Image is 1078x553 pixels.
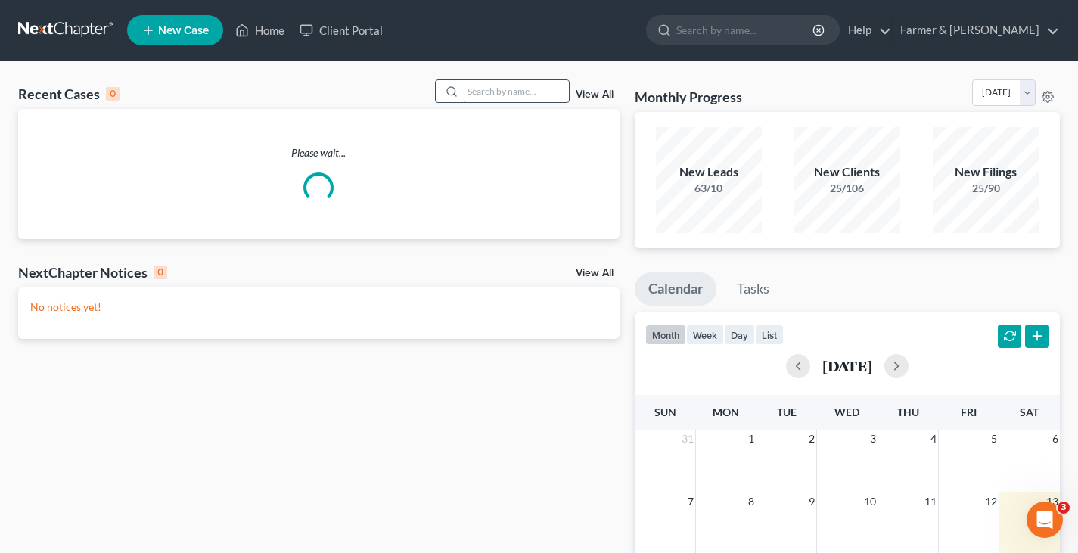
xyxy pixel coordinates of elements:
[228,17,292,44] a: Home
[645,325,686,345] button: month
[822,358,872,374] h2: [DATE]
[897,405,919,418] span: Thu
[807,430,816,448] span: 2
[840,17,891,44] a: Help
[747,492,756,511] span: 8
[463,80,569,102] input: Search by name...
[18,145,620,160] p: Please wait...
[576,268,614,278] a: View All
[1027,502,1063,538] iframe: Intercom live chat
[654,405,676,418] span: Sun
[1045,492,1060,511] span: 13
[777,405,797,418] span: Tue
[933,163,1039,181] div: New Filings
[755,325,784,345] button: list
[656,181,762,196] div: 63/10
[106,87,120,101] div: 0
[983,492,999,511] span: 12
[18,85,120,103] div: Recent Cases
[923,492,938,511] span: 11
[807,492,816,511] span: 9
[686,325,724,345] button: week
[862,492,878,511] span: 10
[656,163,762,181] div: New Leads
[834,405,859,418] span: Wed
[723,272,783,306] a: Tasks
[680,430,695,448] span: 31
[1051,430,1060,448] span: 6
[961,405,977,418] span: Fri
[724,325,755,345] button: day
[18,263,167,281] div: NextChapter Notices
[989,430,999,448] span: 5
[893,17,1059,44] a: Farmer & [PERSON_NAME]
[747,430,756,448] span: 1
[929,430,938,448] span: 4
[292,17,390,44] a: Client Portal
[933,181,1039,196] div: 25/90
[794,163,900,181] div: New Clients
[686,492,695,511] span: 7
[154,266,167,279] div: 0
[1058,502,1070,514] span: 3
[676,16,815,44] input: Search by name...
[794,181,900,196] div: 25/106
[158,25,209,36] span: New Case
[1020,405,1039,418] span: Sat
[635,88,742,106] h3: Monthly Progress
[30,300,607,315] p: No notices yet!
[635,272,716,306] a: Calendar
[713,405,739,418] span: Mon
[868,430,878,448] span: 3
[576,89,614,100] a: View All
